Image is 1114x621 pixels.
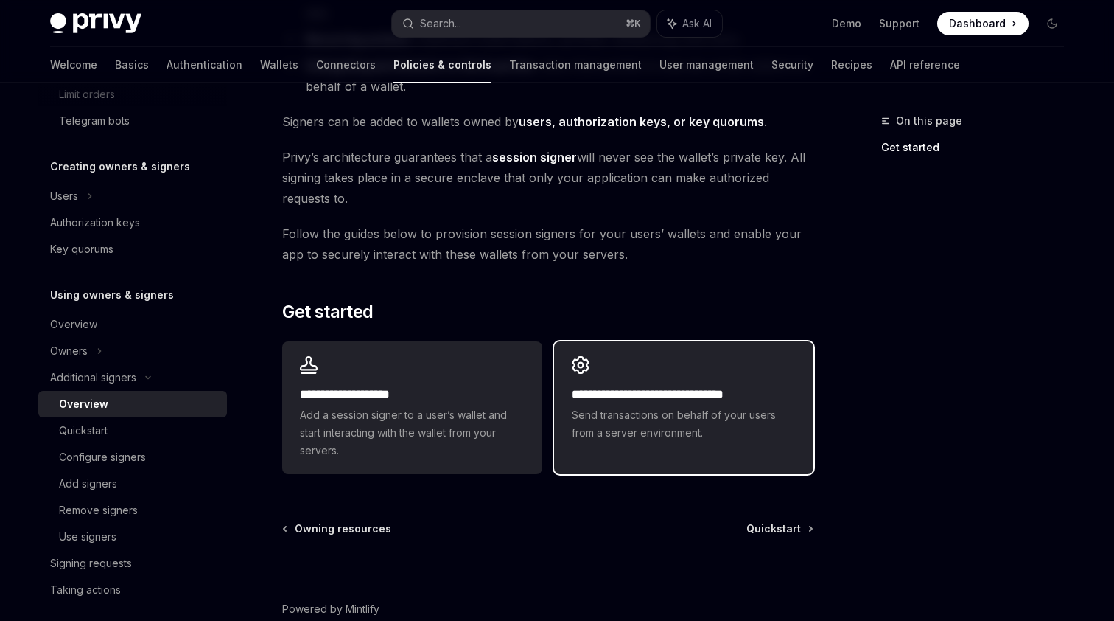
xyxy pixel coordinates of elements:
span: Dashboard [949,16,1006,31]
a: Taking actions [38,577,227,603]
button: Toggle dark mode [1040,12,1064,35]
span: Privy’s architecture guarantees that a will never see the wallet’s private key. All signing takes... [282,147,813,209]
div: Use signers [59,528,116,546]
strong: session signer [492,150,577,164]
a: Transaction management [509,47,642,83]
a: Dashboard [937,12,1029,35]
a: users, authorization keys, or key quorums [519,114,764,130]
div: Overview [50,316,97,333]
a: **** **** **** *****Add a session signer to a user’s wallet and start interacting with the wallet... [282,341,542,474]
div: Quickstart [59,422,108,440]
a: Key quorums [38,236,227,263]
div: Taking actions [50,581,121,599]
div: Additional signers [50,369,136,386]
span: Follow the guides below to provision session signers for your users’ wallets and enable your app ... [282,223,813,265]
div: Owners [50,342,88,360]
a: Signing requests [38,550,227,577]
div: Search... [420,15,461,32]
a: Wallets [260,47,298,83]
a: Quickstart [38,417,227,444]
a: Quickstart [746,521,812,536]
a: Authorization keys [38,209,227,236]
a: Configure signers [38,444,227,471]
div: Authorization keys [50,214,140,232]
div: Configure signers [59,448,146,466]
span: On this page [896,112,962,130]
a: Authentication [167,47,242,83]
div: Users [50,187,78,205]
span: Owning resources [295,521,391,536]
span: Ask AI [682,16,712,31]
span: Quickstart [746,521,801,536]
button: Search...⌘K [392,10,650,37]
a: Owning resources [284,521,391,536]
span: ⌘ K [626,18,641,30]
a: API reference [890,47,960,83]
a: Powered by Mintlify [282,602,379,617]
a: Overview [38,311,227,338]
a: Demo [832,16,861,31]
span: Get started [282,300,373,324]
a: Welcome [50,47,97,83]
div: Key quorums [50,240,113,258]
img: dark logo [50,13,141,34]
a: Use signers [38,524,227,550]
button: Ask AI [657,10,722,37]
a: Recipes [831,47,872,83]
a: Support [879,16,919,31]
a: Telegram bots [38,108,227,134]
a: Overview [38,391,227,417]
span: Signers can be added to wallets owned by . [282,111,813,132]
span: Add a session signer to a user’s wallet and start interacting with the wallet from your servers. [300,406,524,459]
h5: Creating owners & signers [50,158,190,176]
a: Connectors [316,47,376,83]
div: Telegram bots [59,112,130,130]
div: Remove signers [59,502,138,519]
div: Add signers [59,475,117,493]
a: Policies & controls [393,47,491,83]
a: Security [771,47,813,83]
h5: Using owners & signers [50,286,174,304]
span: Send transactions on behalf of your users from a server environment. [572,406,796,442]
a: Basics [115,47,149,83]
a: Get started [881,136,1076,159]
div: Overview [59,395,108,413]
a: Remove signers [38,497,227,524]
a: Add signers [38,471,227,497]
div: Signing requests [50,555,132,572]
a: User management [659,47,754,83]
